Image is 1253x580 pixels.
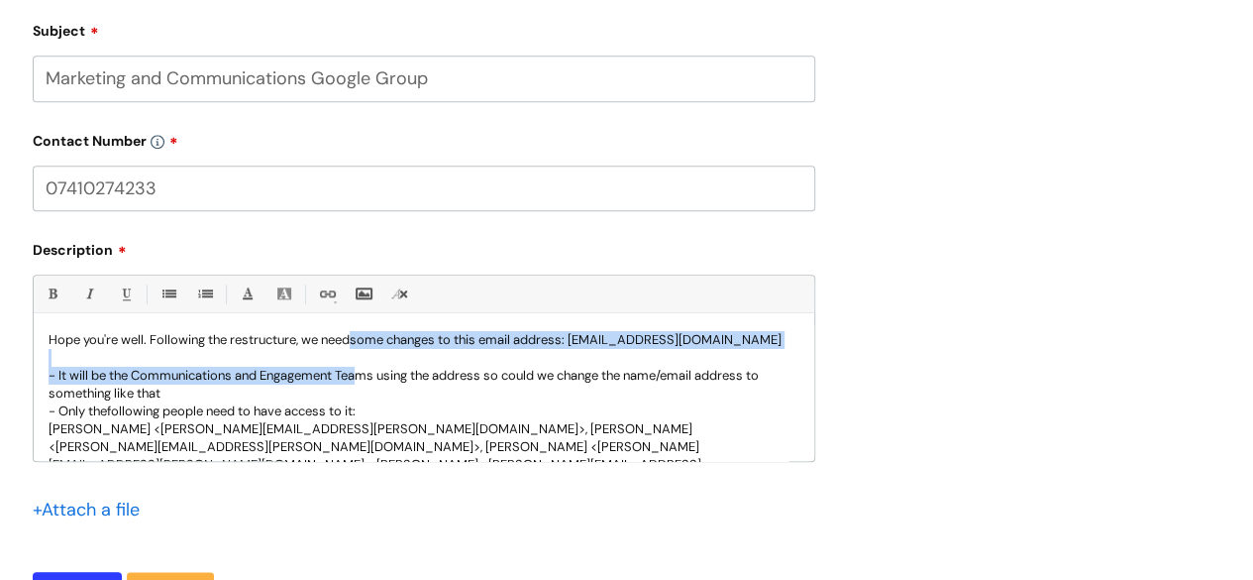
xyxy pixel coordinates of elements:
p: - Only the following people need to have access to it: [49,403,799,420]
a: Italic (Ctrl-I) [76,282,101,306]
a: • Unordered List (Ctrl-Shift-7) [156,282,180,306]
a: Bold (Ctrl-B) [40,282,64,306]
label: Description [33,235,815,259]
a: Font Color [235,282,260,306]
p: - It will be the Communications and Engagement Teams using the address so could we change the nam... [49,367,799,403]
a: Remove formatting (Ctrl-\) [387,282,412,306]
img: info-icon.svg [151,135,164,149]
a: 1. Ordered List (Ctrl-Shift-8) [192,282,217,306]
a: Underline(Ctrl-U) [113,282,138,306]
label: Subject [33,16,815,40]
div: Attach a file [33,494,152,525]
a: Insert Image... [351,282,375,306]
a: Back Color [271,282,296,306]
label: Contact Number [33,126,815,150]
span: + [33,498,42,522]
a: Link [314,282,339,306]
p: Hope you're well. Following the restructure, we need some changes to this email address: [EMAIL_A... [49,331,799,349]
